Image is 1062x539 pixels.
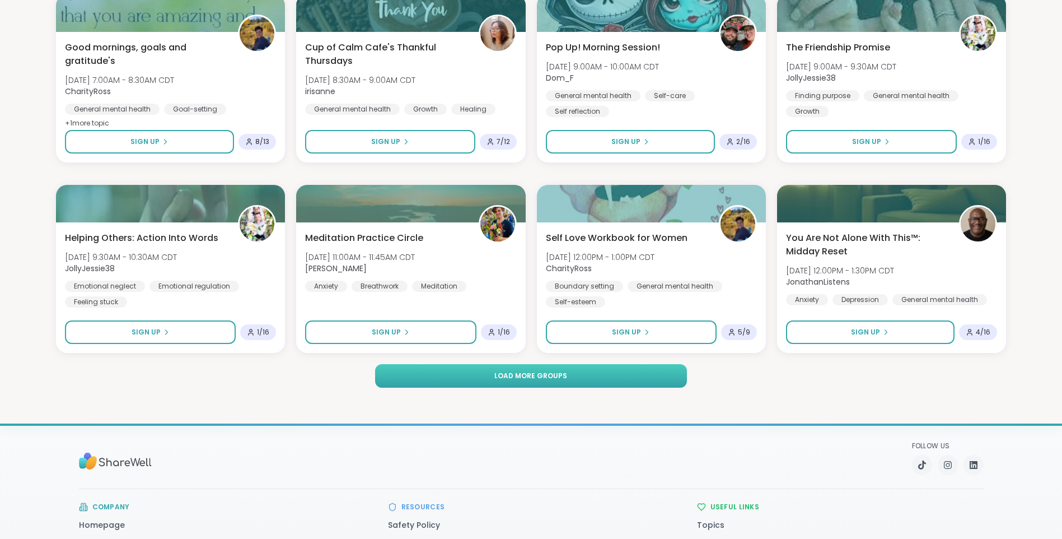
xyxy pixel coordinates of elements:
[255,137,269,146] span: 8 / 13
[786,41,890,54] span: The Friendship Promise
[786,90,859,101] div: Finding purpose
[721,16,755,51] img: Dom_F
[65,231,218,245] span: Helping Others: Action Into Words
[938,455,958,475] a: Instagram
[451,104,495,115] div: Healing
[961,16,995,51] img: JollyJessie38
[786,106,829,117] div: Growth
[305,41,466,68] span: Cup of Calm Cafe's Thankful Thursdays
[546,263,592,274] b: CharityRoss
[65,86,111,97] b: CharityRoss
[546,231,687,245] span: Self Love Workbook for Women
[412,281,466,292] div: Meditation
[546,130,715,154] button: Sign Up
[786,276,850,287] b: JonathanListens
[257,328,269,337] span: 1 / 16
[546,41,660,54] span: Pop Up! Morning Session!
[305,263,367,274] b: [PERSON_NAME]
[371,137,400,147] span: Sign Up
[546,320,717,344] button: Sign Up
[372,327,401,337] span: Sign Up
[305,86,335,97] b: irisanne
[963,455,984,475] a: LinkedIn
[645,90,695,101] div: Self-care
[65,41,226,68] span: Good mornings, goals and gratitude's
[149,281,239,292] div: Emotional regulation
[721,207,755,241] img: CharityRoss
[786,130,957,154] button: Sign Up
[401,503,445,512] h3: Resources
[786,72,836,83] b: JollyJessie38
[240,207,274,241] img: JollyJessie38
[305,104,400,115] div: General mental health
[130,137,160,147] span: Sign Up
[305,252,415,263] span: [DATE] 11:00AM - 11:45AM CDT
[65,263,115,274] b: JollyJessie38
[164,104,226,115] div: Goal-setting
[92,503,130,512] h3: Company
[786,320,955,344] button: Sign Up
[305,281,347,292] div: Anxiety
[628,281,722,292] div: General mental health
[738,328,750,337] span: 5 / 9
[786,265,894,276] span: [DATE] 12:00PM - 1:30PM CDT
[978,137,990,146] span: 1 / 16
[892,294,987,305] div: General mental health
[612,327,641,337] span: Sign Up
[65,320,236,344] button: Sign Up
[851,327,880,337] span: Sign Up
[864,90,958,101] div: General mental health
[375,364,687,388] button: Load more groups
[786,294,828,305] div: Anxiety
[852,137,881,147] span: Sign Up
[65,296,127,308] div: Feeling stuck
[736,137,750,146] span: 2 / 16
[961,207,995,241] img: JonathanListens
[79,447,152,475] img: Sharewell
[305,130,475,154] button: Sign Up
[546,61,659,72] span: [DATE] 9:00AM - 10:00AM CDT
[497,137,510,146] span: 7 / 12
[480,207,515,241] img: Nicholas
[697,519,724,531] a: Topics
[546,252,654,263] span: [DATE] 12:00PM - 1:00PM CDT
[65,130,234,154] button: Sign Up
[786,61,896,72] span: [DATE] 9:00AM - 9:30AM CDT
[65,104,160,115] div: General mental health
[240,16,274,51] img: CharityRoss
[710,503,760,512] h3: Useful Links
[305,320,476,344] button: Sign Up
[404,104,447,115] div: Growth
[480,16,515,51] img: irisanne
[611,137,640,147] span: Sign Up
[65,252,177,263] span: [DATE] 9:30AM - 10:30AM CDT
[546,281,623,292] div: Boundary setting
[305,75,415,86] span: [DATE] 8:30AM - 9:00AM CDT
[832,294,888,305] div: Depression
[546,90,640,101] div: General mental health
[352,281,408,292] div: Breathwork
[498,328,510,337] span: 1 / 16
[546,106,609,117] div: Self reflection
[786,231,947,258] span: You Are Not Alone With This™: Midday Reset
[65,75,174,86] span: [DATE] 7:00AM - 8:30AM CDT
[546,72,574,83] b: Dom_F
[912,442,984,450] p: Follow Us
[494,371,567,381] span: Load more groups
[65,281,145,292] div: Emotional neglect
[912,455,932,475] a: TikTok
[305,231,423,245] span: Meditation Practice Circle
[546,296,605,308] div: Self-esteem
[388,519,440,531] a: Safety Policy
[976,328,990,337] span: 4 / 16
[132,327,161,337] span: Sign Up
[79,519,125,531] a: Homepage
